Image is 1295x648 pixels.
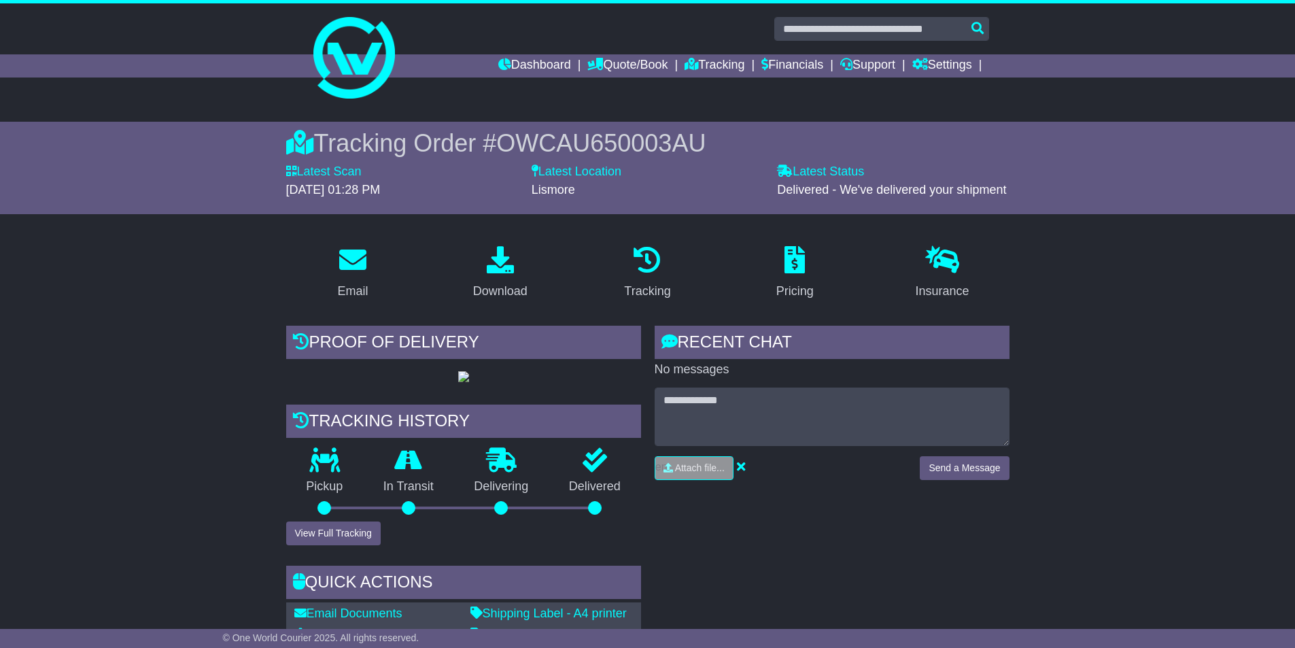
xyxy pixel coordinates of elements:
[286,129,1009,158] div: Tracking Order #
[549,479,641,494] p: Delivered
[294,628,426,641] a: Download Documents
[655,326,1009,362] div: RECENT CHAT
[286,522,381,545] button: View Full Tracking
[912,54,972,78] a: Settings
[587,54,668,78] a: Quote/Book
[615,241,679,305] a: Tracking
[363,479,454,494] p: In Transit
[496,129,706,157] span: OWCAU650003AU
[286,183,381,197] span: [DATE] 01:28 PM
[916,282,969,301] div: Insurance
[294,607,402,620] a: Email Documents
[286,405,641,441] div: Tracking history
[840,54,895,78] a: Support
[286,479,364,494] p: Pickup
[464,241,536,305] a: Download
[470,607,627,620] a: Shipping Label - A4 printer
[920,456,1009,480] button: Send a Message
[777,165,864,180] label: Latest Status
[458,371,469,382] img: GetPodImage
[337,282,368,301] div: Email
[454,479,549,494] p: Delivering
[328,241,377,305] a: Email
[286,165,362,180] label: Latest Scan
[286,326,641,362] div: Proof of Delivery
[761,54,823,78] a: Financials
[777,183,1006,197] span: Delivered - We've delivered your shipment
[655,362,1009,377] p: No messages
[473,282,528,301] div: Download
[624,282,670,301] div: Tracking
[532,183,575,197] span: Lismore
[907,241,978,305] a: Insurance
[776,282,814,301] div: Pricing
[286,566,641,602] div: Quick Actions
[685,54,744,78] a: Tracking
[767,241,823,305] a: Pricing
[498,54,571,78] a: Dashboard
[223,632,419,643] span: © One World Courier 2025. All rights reserved.
[532,165,621,180] label: Latest Location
